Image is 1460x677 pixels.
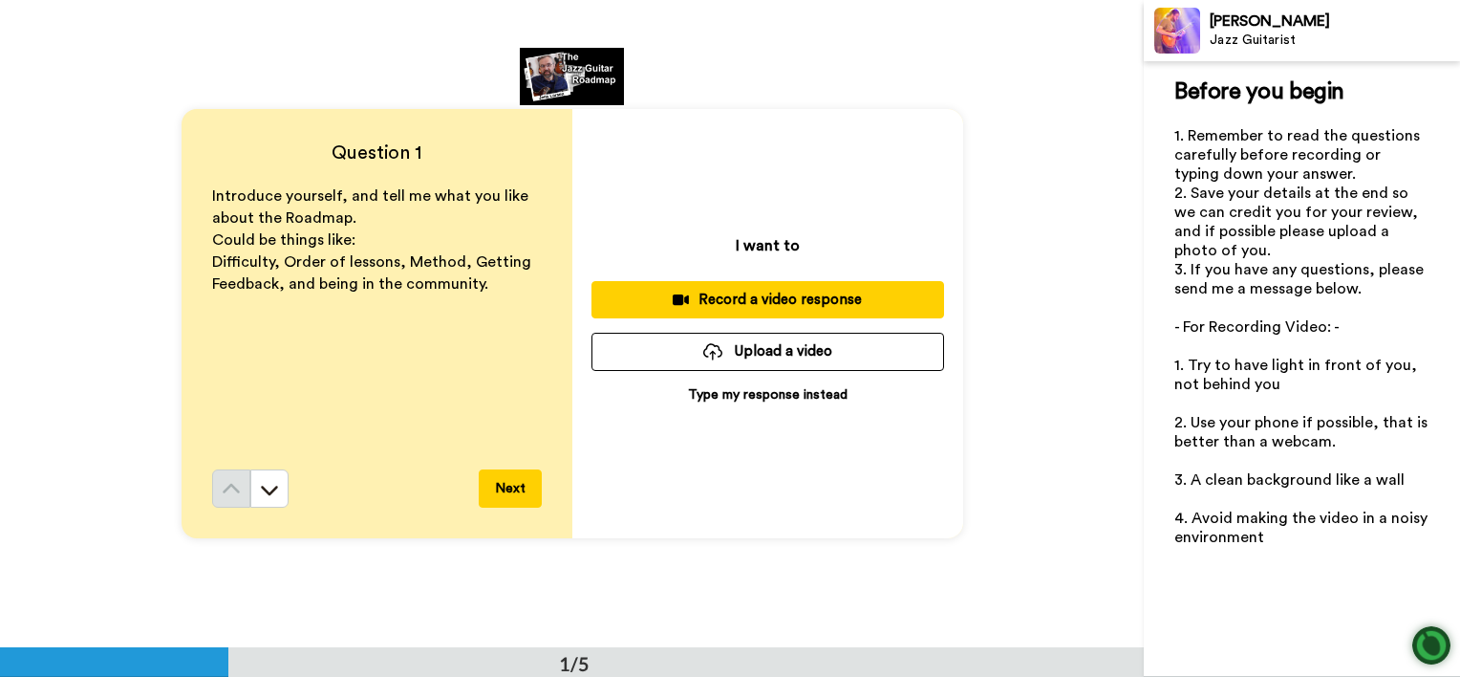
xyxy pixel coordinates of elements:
span: Could be things like: [212,232,355,248]
button: Record a video response [591,281,944,318]
p: I want to [736,234,800,257]
span: - For Recording Video: - [1174,319,1340,335]
span: Introduce yourself, and tell me what you like about the Roadmap. [212,188,532,226]
span: Difficulty, Order of lessons, Method, Getting Feedback, and being in the community. [212,254,535,292]
span: 3. If you have any questions, please send me a message below. [1174,262,1428,296]
img: Profile Image [1154,8,1200,54]
div: [PERSON_NAME] [1210,12,1459,31]
span: 4. Avoid making the video in a noisy environment [1174,511,1431,545]
span: 3. A clean background like a wall [1174,472,1405,488]
div: 1/5 [528,650,620,677]
div: Jazz Guitarist [1210,33,1459,49]
span: 1. Try to have light in front of you, not behind you [1174,358,1421,392]
span: Before you begin [1174,80,1343,103]
h4: Question 1 [212,140,542,166]
p: Type my response instead [688,385,848,404]
span: 1. Remember to read the questions carefully before recording or typing down your answer. [1174,128,1424,182]
div: Record a video response [607,290,929,310]
button: Next [479,470,542,508]
span: 2. Save your details at the end so we can credit you for your review, and if possible please uplo... [1174,186,1422,258]
span: 2. Use your phone if possible, that is better than a webcam. [1174,415,1431,449]
button: Upload a video [591,333,944,370]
